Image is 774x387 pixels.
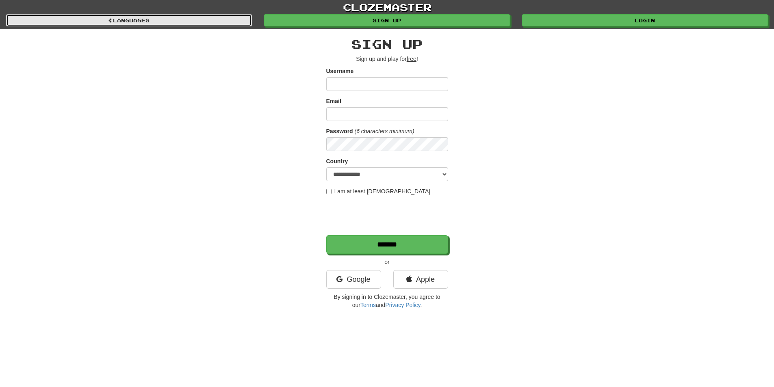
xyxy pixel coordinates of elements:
label: Password [326,127,353,135]
label: Username [326,67,354,75]
a: Terms [360,302,376,308]
u: free [407,56,416,62]
iframe: reCAPTCHA [326,199,450,231]
label: Country [326,157,348,165]
label: I am at least [DEMOGRAPHIC_DATA] [326,187,431,195]
a: Apple [393,270,448,289]
em: (6 characters minimum) [355,128,414,134]
p: Sign up and play for ! [326,55,448,63]
h2: Sign up [326,37,448,51]
a: Google [326,270,381,289]
a: Sign up [264,14,510,26]
p: By signing in to Clozemaster, you agree to our and . [326,293,448,309]
a: Privacy Policy [385,302,420,308]
a: Languages [6,14,252,26]
label: Email [326,97,341,105]
p: or [326,258,448,266]
input: I am at least [DEMOGRAPHIC_DATA] [326,189,332,194]
a: Login [522,14,768,26]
